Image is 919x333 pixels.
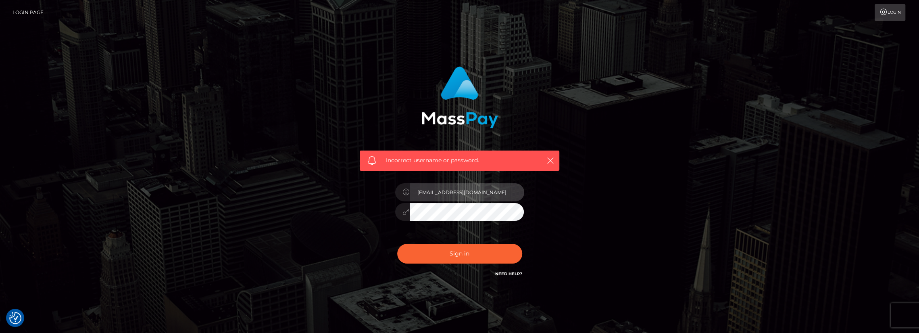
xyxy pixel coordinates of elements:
a: Login [875,4,905,21]
button: Consent Preferences [9,312,21,324]
img: MassPay Login [421,67,498,128]
a: Login Page [13,4,44,21]
input: Username... [410,183,524,201]
img: Revisit consent button [9,312,21,324]
a: Need Help? [495,271,522,276]
span: Incorrect username or password. [386,156,533,165]
button: Sign in [397,244,522,264]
